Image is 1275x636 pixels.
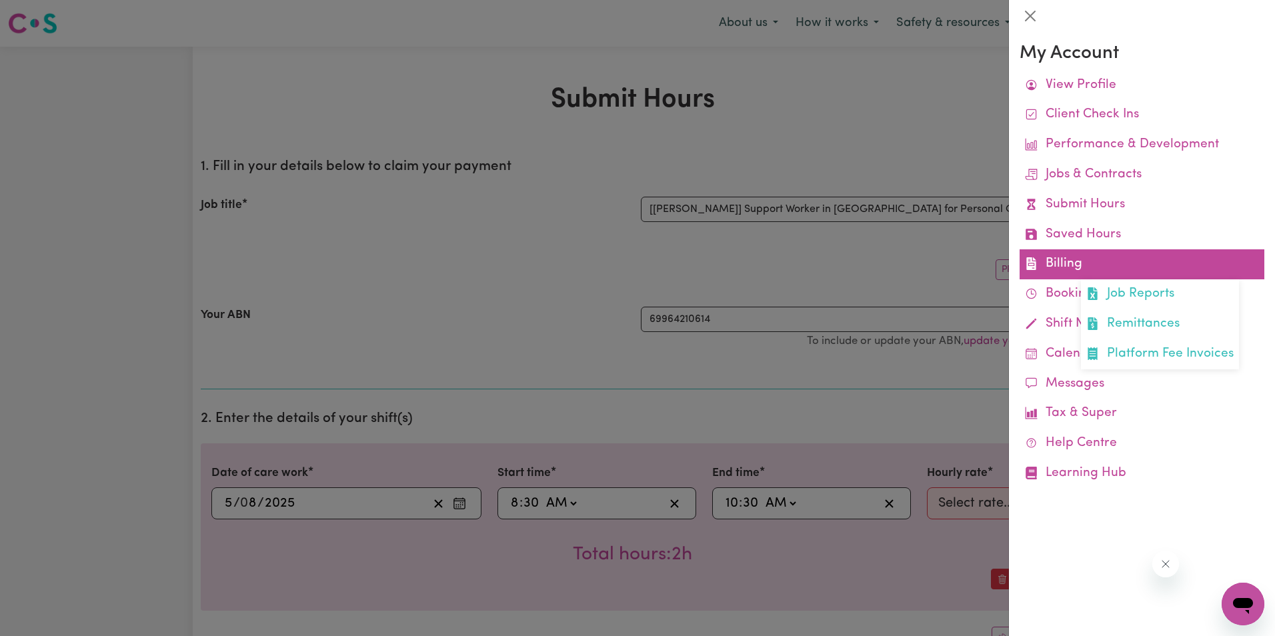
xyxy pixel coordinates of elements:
a: Remittances [1081,309,1239,339]
a: Shift Notes [1020,309,1264,339]
a: Tax & Super [1020,399,1264,429]
span: Need any help? [8,9,81,20]
a: Client Check Ins [1020,100,1264,130]
a: View Profile [1020,71,1264,101]
a: Messages [1020,369,1264,399]
a: Submit Hours [1020,190,1264,220]
iframe: Button to launch messaging window [1222,583,1264,625]
a: Calendar [1020,339,1264,369]
a: Jobs & Contracts [1020,160,1264,190]
a: Bookings [1020,279,1264,309]
a: Job Reports [1081,279,1239,309]
a: BillingJob ReportsRemittancesPlatform Fee Invoices [1020,249,1264,279]
iframe: Close message [1152,551,1179,577]
a: Platform Fee Invoices [1081,339,1239,369]
a: Performance & Development [1020,130,1264,160]
a: Help Centre [1020,429,1264,459]
button: Close [1020,5,1041,27]
a: Learning Hub [1020,459,1264,489]
a: Saved Hours [1020,220,1264,250]
h3: My Account [1020,43,1264,65]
